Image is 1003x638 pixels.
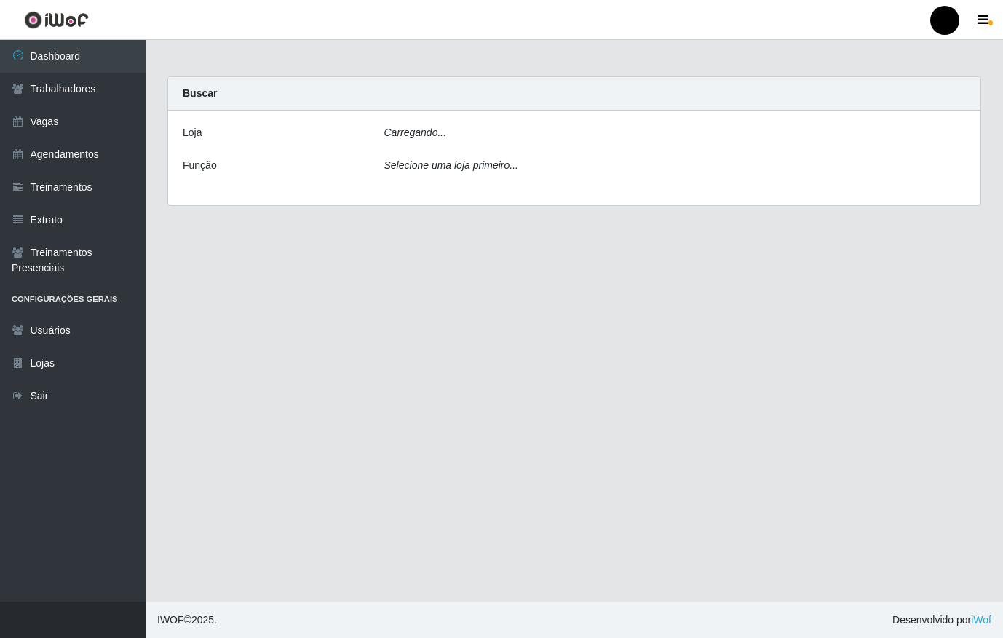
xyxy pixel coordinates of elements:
[24,11,89,29] img: CoreUI Logo
[157,614,184,626] span: IWOF
[183,158,217,173] label: Função
[183,87,217,99] strong: Buscar
[971,614,991,626] a: iWof
[892,613,991,628] span: Desenvolvido por
[183,125,202,140] label: Loja
[157,613,217,628] span: © 2025 .
[384,127,447,138] i: Carregando...
[384,159,518,171] i: Selecione uma loja primeiro...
